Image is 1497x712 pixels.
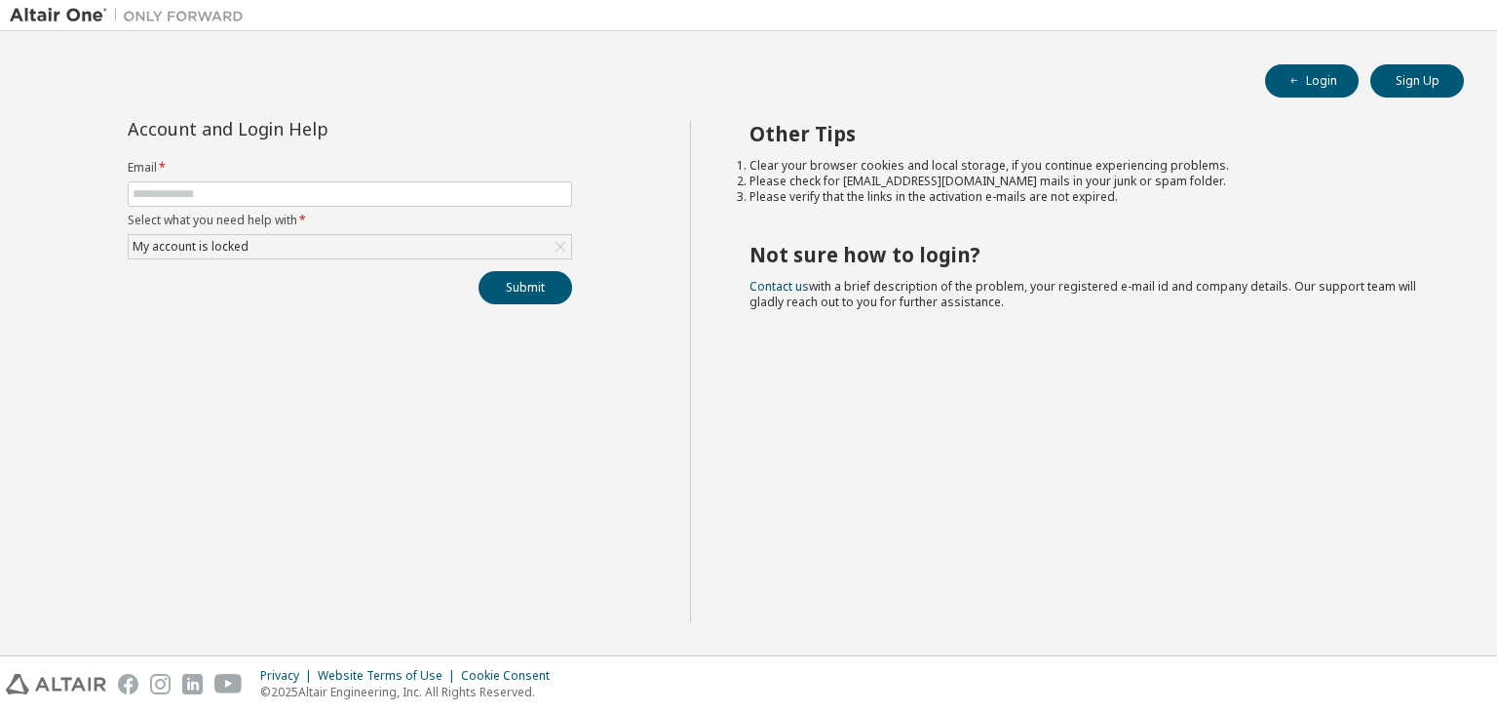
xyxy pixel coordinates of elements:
button: Login [1265,64,1359,98]
img: linkedin.svg [182,674,203,694]
p: © 2025 Altair Engineering, Inc. All Rights Reserved. [260,684,561,700]
div: Account and Login Help [128,121,483,137]
li: Please verify that the links in the activation e-mails are not expired. [749,189,1430,205]
label: Select what you need help with [128,213,572,228]
div: Website Terms of Use [318,668,461,684]
img: youtube.svg [214,674,243,694]
div: My account is locked [129,235,571,258]
label: Email [128,160,572,176]
img: instagram.svg [150,674,171,694]
img: altair_logo.svg [6,674,106,694]
div: Privacy [260,668,318,684]
h2: Other Tips [749,121,1430,146]
button: Submit [479,271,572,304]
img: facebook.svg [118,674,138,694]
li: Please check for [EMAIL_ADDRESS][DOMAIN_NAME] mails in your junk or spam folder. [749,174,1430,189]
h2: Not sure how to login? [749,242,1430,267]
img: Altair One [10,6,253,25]
div: Cookie Consent [461,668,561,684]
span: with a brief description of the problem, your registered e-mail id and company details. Our suppo... [749,278,1416,310]
li: Clear your browser cookies and local storage, if you continue experiencing problems. [749,158,1430,174]
div: My account is locked [130,236,251,257]
button: Sign Up [1370,64,1464,98]
a: Contact us [749,278,809,295]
